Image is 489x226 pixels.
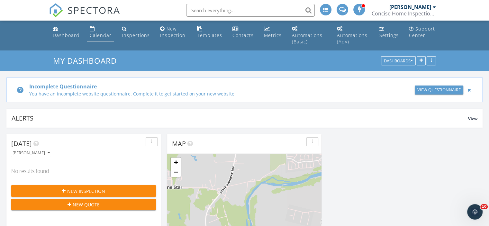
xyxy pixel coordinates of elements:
[73,201,100,208] span: New Quote
[50,23,82,41] a: Dashboard
[49,3,63,17] img: The Best Home Inspection Software - Spectora
[334,23,372,48] a: Automations (Advanced)
[172,139,186,148] span: Map
[122,32,150,38] div: Inspections
[67,188,105,194] span: New Inspection
[6,162,161,180] div: No results found
[230,23,256,41] a: Contacts
[87,23,114,41] a: Calendar
[12,114,468,122] div: Alerts
[480,204,488,209] span: 10
[261,23,284,41] a: Metrics
[232,32,254,38] div: Contacts
[195,23,225,41] a: Templates
[13,151,50,155] div: [PERSON_NAME]
[415,86,463,95] a: View Questionnaire
[171,167,181,177] a: Zoom out
[29,83,398,90] div: Incomplete Questionnaire
[11,139,32,148] span: [DATE]
[377,23,401,41] a: Settings
[384,59,413,63] div: Dashboards
[337,32,367,45] div: Automations (Adv)
[409,26,435,38] div: Support Center
[406,23,439,41] a: Support Center
[292,32,322,45] div: Automations (Basic)
[119,23,152,41] a: Inspections
[11,149,51,158] button: [PERSON_NAME]
[417,87,461,93] div: View Questionnaire
[53,32,79,38] div: Dashboard
[49,9,120,22] a: SPECTORA
[389,4,431,10] div: [PERSON_NAME]
[372,10,436,17] div: Concise Home Inspection Services
[264,32,282,38] div: Metrics
[289,23,329,48] a: Automations (Basic)
[467,204,483,220] iframe: Intercom live chat
[68,3,120,17] span: SPECTORA
[381,57,416,66] button: Dashboards
[11,199,156,210] button: New Quote
[158,23,189,41] a: New Inspection
[171,158,181,167] a: Zoom in
[186,4,315,17] input: Search everything...
[11,185,156,197] button: New Inspection
[468,116,477,122] span: View
[197,32,222,38] div: Templates
[160,26,186,38] div: New Inspection
[29,90,398,97] div: You have an incomplete website questionnaire. Complete it to get started on your new website!
[379,32,399,38] div: Settings
[53,55,122,66] a: My Dashboard
[16,86,24,94] i: help
[90,32,112,38] div: Calendar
